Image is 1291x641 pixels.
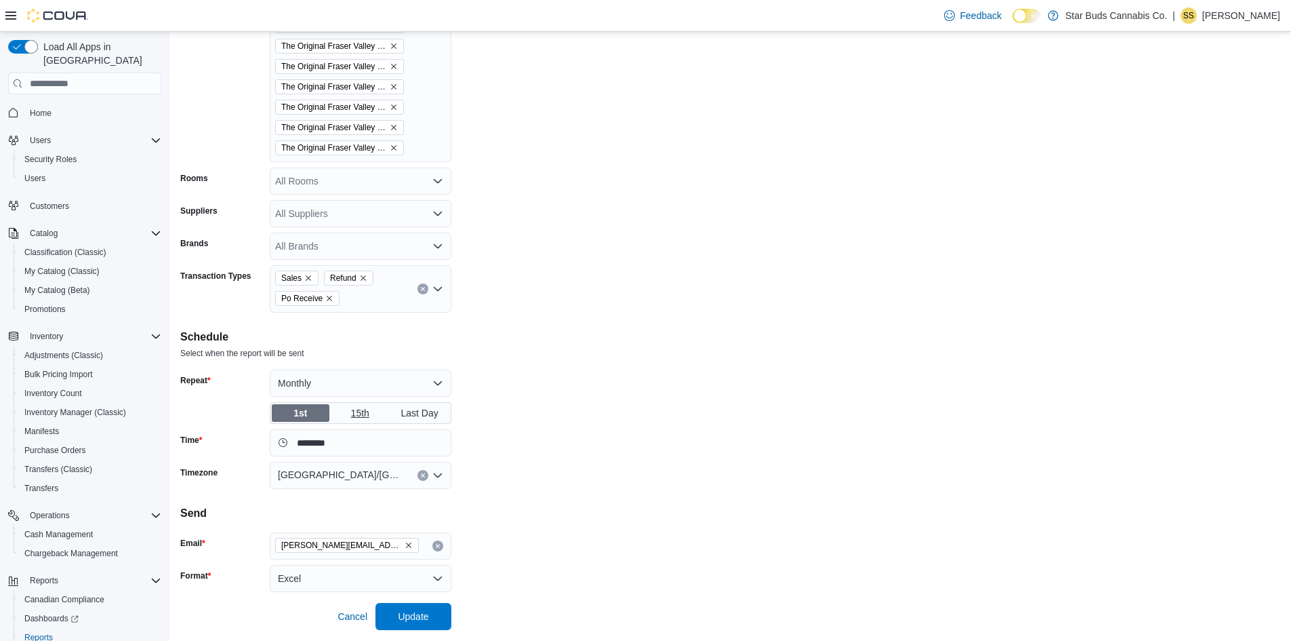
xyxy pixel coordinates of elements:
button: Operations [3,506,167,525]
button: Transfers (Classic) [14,460,167,479]
label: Time [180,435,202,446]
a: Customers [24,198,75,214]
span: Load All Apps in [GEOGRAPHIC_DATA] [38,40,161,67]
a: Classification (Classic) [19,244,112,260]
a: Promotions [19,301,71,317]
img: Cova [27,9,88,22]
button: Open list of options [432,284,443,294]
a: My Catalog (Beta) [19,282,96,298]
input: Dark Mode [1012,9,1041,23]
span: Promotions [19,301,161,317]
span: Transfers (Classic) [24,464,92,475]
span: Canadian Compliance [19,591,161,608]
span: The Original Fraser Valley Weed Co | Strawberry [MEDICAL_DATA] [28g] [281,121,387,134]
a: Transfers [19,480,64,497]
span: The Original Fraser Valley Weed Co | D. Burger [14g] [275,39,404,54]
button: Excel [270,565,451,592]
label: Transaction Types [180,271,251,281]
p: | [1172,7,1175,24]
span: Adjustments (Classic) [24,350,103,361]
span: Promotions [24,304,66,315]
label: 1st [270,403,331,423]
button: Open list of options [432,176,443,187]
span: My Catalog (Classic) [19,263,161,279]
span: Inventory Count [24,388,82,399]
div: Select when the report will be sent [180,345,1280,359]
button: Open list of options [432,208,443,219]
a: Inventory Manager (Classic) [19,404,131,421]
a: Bulk Pricing Import [19,366,98,383]
span: Operations [30,510,70,521]
span: 1st [293,403,307,423]
span: The Original Fraser Valley Weed Co | [PERSON_NAME] Joints [14x0.5g] [281,80,387,94]
span: The Original Fraser Valley Weed Co | Strawberry [MEDICAL_DATA] Joints [14x0.5g] [281,141,387,155]
button: Clear input [417,470,428,481]
label: Suppliers [180,206,218,216]
span: My Catalog (Beta) [24,285,90,296]
a: Cash Management [19,526,98,543]
button: My Catalog (Classic) [14,262,167,281]
span: Transfers (Classic) [19,461,161,478]
span: Inventory Count [19,385,161,402]
button: Operations [24,507,75,524]
span: Inventory [24,328,161,345]
button: Catalog [24,225,63,241]
button: My Catalog (Beta) [14,281,167,300]
button: Clear input [432,541,443,551]
a: My Catalog (Classic) [19,263,105,279]
button: Home [3,102,167,122]
span: The Original Fraser Valley Weed Co | D. Burger [28g] [275,59,404,74]
a: Adjustments (Classic) [19,347,108,364]
span: Home [30,108,52,119]
button: Purchase Orders [14,441,167,460]
button: Manifests [14,422,167,441]
button: Remove The Original Fraser Valley Weed Co | D. Burger [28g] from selection in this group [390,62,398,71]
button: Users [3,131,167,150]
button: Inventory [24,328,68,345]
button: Reports [3,571,167,590]
button: Transfers [14,479,167,498]
label: Brands [180,238,208,249]
button: Cash Management [14,525,167,544]
a: Inventory Count [19,385,87,402]
button: Remove Refund from selection in this group [359,274,367,282]
button: Catalog [3,224,167,243]
button: Customers [3,196,167,216]
span: Inventory [30,331,63,342]
span: Dashboards [19,610,161,627]
button: Canadian Compliance [14,590,167,609]
span: 15th [351,403,371,423]
span: Sales [281,271,302,285]
label: Timezone [180,467,218,478]
span: My Catalog (Beta) [19,282,161,298]
p: [PERSON_NAME] [1202,7,1280,24]
button: Remove The Original Fraser Valley Weed Co | Strawberry Amnesia [14g] from selection in this group [390,103,398,111]
span: Customers [30,201,69,212]
button: Users [14,169,167,188]
span: Refund [324,271,373,286]
button: Security Roles [14,150,167,169]
button: Promotions [14,300,167,319]
span: Classification (Classic) [19,244,161,260]
a: Canadian Compliance [19,591,110,608]
label: Email [180,538,205,549]
span: Dashboards [24,613,79,624]
span: Users [24,173,45,184]
span: Cash Management [19,526,161,543]
button: Classification (Classic) [14,243,167,262]
button: Chargeback Management [14,544,167,563]
button: Reports [24,572,64,589]
input: Press the down key to open a popover containing a calendar. [270,429,451,457]
span: Catalog [30,228,58,239]
p: Star Buds Cannabis Co. [1065,7,1167,24]
button: Inventory Count [14,384,167,403]
label: 15th [331,403,391,423]
a: Security Roles [19,151,82,168]
button: Open list of options [432,241,443,252]
a: Users [19,170,51,187]
span: Security Roles [24,154,77,165]
span: Bulk Pricing Import [19,366,161,383]
button: Update [375,603,451,630]
span: Bulk Pricing Import [24,369,93,380]
span: The Original Fraser Valley Weed Co | [PERSON_NAME] [28g] [281,60,387,73]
